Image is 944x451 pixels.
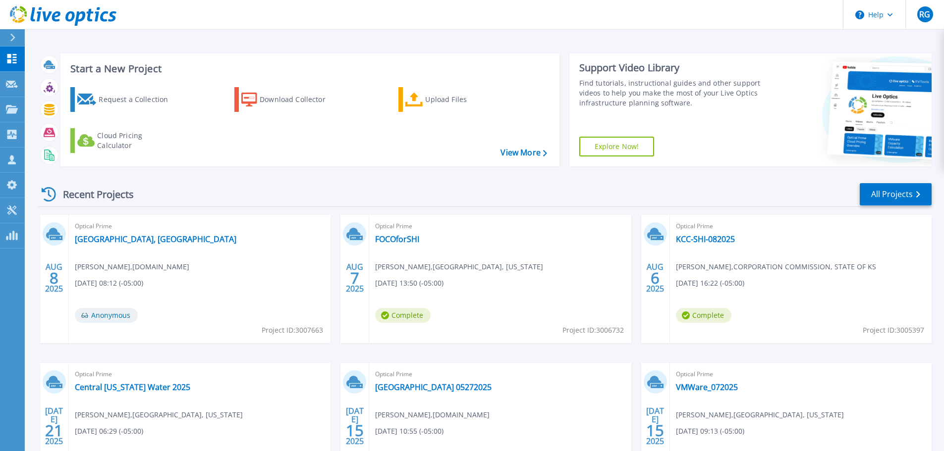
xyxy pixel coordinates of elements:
[919,10,930,18] span: RG
[375,409,490,420] span: [PERSON_NAME] , [DOMAIN_NAME]
[676,221,926,232] span: Optical Prime
[75,426,143,437] span: [DATE] 06:29 (-05:00)
[646,426,664,435] span: 15
[345,260,364,296] div: AUG 2025
[375,221,625,232] span: Optical Prime
[45,408,63,444] div: [DATE] 2025
[75,221,325,232] span: Optical Prime
[70,63,547,74] h3: Start a New Project
[646,260,665,296] div: AUG 2025
[234,87,345,112] a: Download Collector
[651,274,660,282] span: 6
[676,426,744,437] span: [DATE] 09:13 (-05:00)
[676,308,731,323] span: Complete
[562,325,624,336] span: Project ID: 3006732
[346,426,364,435] span: 15
[425,90,504,109] div: Upload Files
[676,278,744,289] span: [DATE] 16:22 (-05:00)
[97,131,176,150] div: Cloud Pricing Calculator
[345,408,364,444] div: [DATE] 2025
[579,137,655,156] a: Explore Now!
[75,382,190,392] a: Central [US_STATE] Water 2025
[50,274,58,282] span: 8
[676,234,735,244] a: KCC-SHI-082025
[863,325,924,336] span: Project ID: 3005397
[38,182,147,206] div: Recent Projects
[75,308,138,323] span: Anonymous
[375,426,444,437] span: [DATE] 10:55 (-05:00)
[579,78,764,108] div: Find tutorials, instructional guides and other support videos to help you make the most of your L...
[70,87,181,112] a: Request a Collection
[375,278,444,289] span: [DATE] 13:50 (-05:00)
[676,369,926,380] span: Optical Prime
[375,369,625,380] span: Optical Prime
[75,234,236,244] a: [GEOGRAPHIC_DATA], [GEOGRAPHIC_DATA]
[262,325,323,336] span: Project ID: 3007663
[676,261,876,272] span: [PERSON_NAME] , CORPORATION COMMISSION, STATE OF KS
[45,260,63,296] div: AUG 2025
[99,90,178,109] div: Request a Collection
[860,183,932,205] a: All Projects
[75,261,189,272] span: [PERSON_NAME] , [DOMAIN_NAME]
[375,382,492,392] a: [GEOGRAPHIC_DATA] 05272025
[375,308,431,323] span: Complete
[579,61,764,74] div: Support Video Library
[350,274,359,282] span: 7
[375,234,419,244] a: FOCOforSHI
[45,426,63,435] span: 21
[646,408,665,444] div: [DATE] 2025
[500,148,547,157] a: View More
[75,409,243,420] span: [PERSON_NAME] , [GEOGRAPHIC_DATA], [US_STATE]
[676,409,844,420] span: [PERSON_NAME] , [GEOGRAPHIC_DATA], [US_STATE]
[676,382,738,392] a: VMWare_072025
[75,369,325,380] span: Optical Prime
[398,87,509,112] a: Upload Files
[70,128,181,153] a: Cloud Pricing Calculator
[260,90,339,109] div: Download Collector
[375,261,543,272] span: [PERSON_NAME] , [GEOGRAPHIC_DATA], [US_STATE]
[75,278,143,289] span: [DATE] 08:12 (-05:00)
